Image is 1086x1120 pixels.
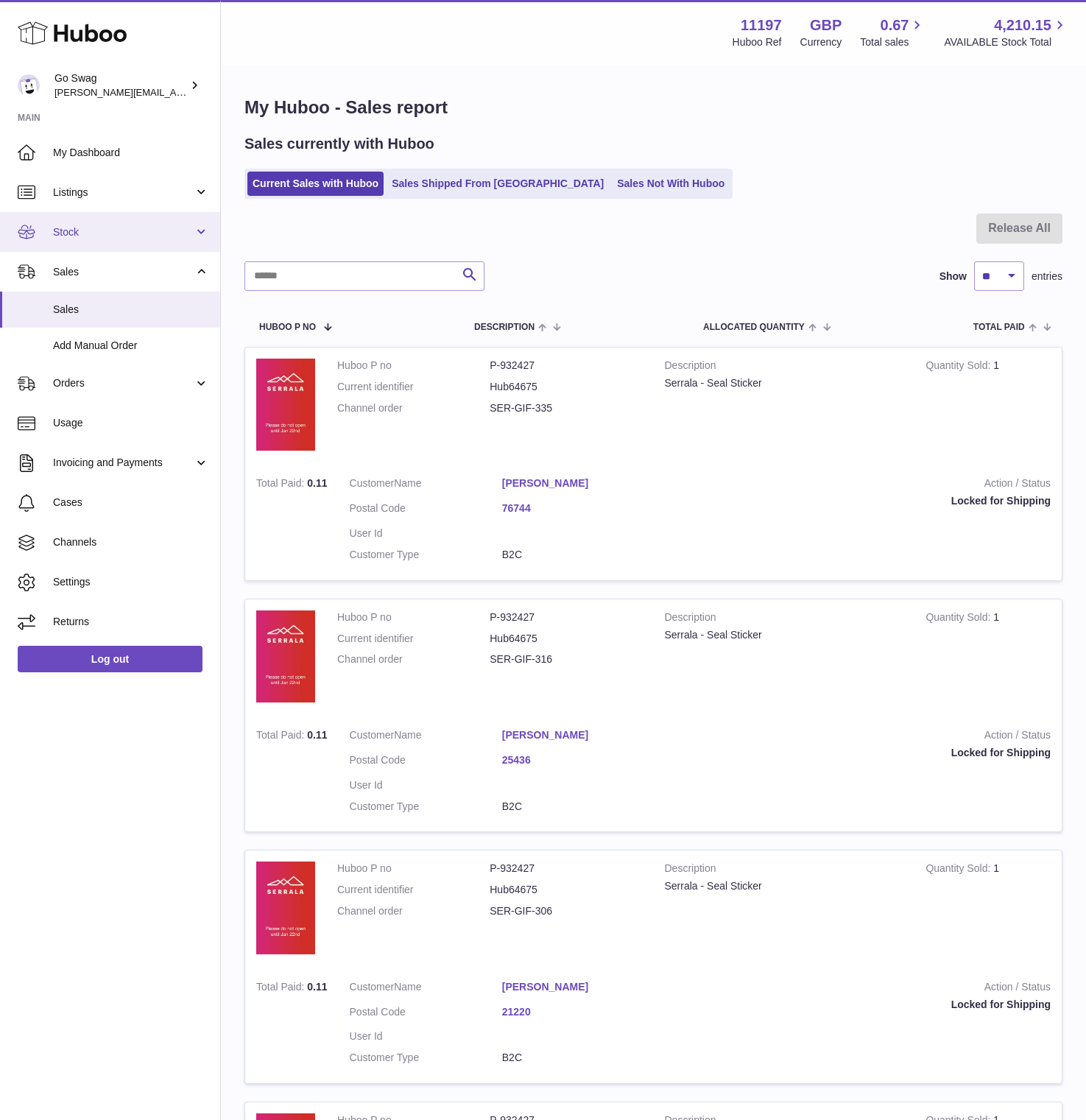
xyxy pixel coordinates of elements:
[350,501,502,519] dt: Postal Code
[53,339,209,353] span: Add Manual Order
[665,359,904,376] strong: Description
[944,15,1068,49] a: 4,210.15 AVAILABLE Stock Total
[612,172,730,196] a: Sales Not With Huboo
[733,35,782,49] div: Huboo Ref
[244,134,434,154] h2: Sales currently with Huboo
[18,646,202,672] a: Log out
[53,456,194,470] span: Invoicing and Payments
[337,359,490,373] dt: Huboo P no
[247,172,384,196] a: Current Sales with Huboo
[54,71,187,99] div: Go Swag
[665,862,904,879] strong: Description
[502,800,655,814] dd: B2C
[665,628,904,642] div: Serrala - Seal Sticker
[53,303,209,317] span: Sales
[490,380,642,394] dd: Hub64675
[256,477,307,493] strong: Total Paid
[350,800,502,814] dt: Customer Type
[337,610,490,624] dt: Huboo P no
[665,879,904,893] div: Serrala - Seal Sticker
[53,416,209,430] span: Usage
[502,1005,655,1019] a: 21220
[860,35,925,49] span: Total sales
[925,862,993,878] strong: Quantity Sold
[53,496,209,510] span: Cases
[677,728,1051,746] strong: Action / Status
[502,1051,655,1065] dd: B2C
[881,15,909,35] span: 0.67
[53,225,194,239] span: Stock
[502,980,655,994] a: [PERSON_NAME]
[54,86,295,98] span: [PERSON_NAME][EMAIL_ADDRESS][DOMAIN_NAME]
[502,476,655,490] a: [PERSON_NAME]
[925,359,993,375] strong: Quantity Sold
[800,35,842,49] div: Currency
[677,998,1051,1012] div: Locked for Shipping
[502,728,655,742] a: [PERSON_NAME]
[387,172,609,196] a: Sales Shipped From [GEOGRAPHIC_DATA]
[337,883,490,897] dt: Current identifier
[490,610,642,624] dd: P-932427
[939,270,967,283] label: Show
[337,652,490,666] dt: Channel order
[350,728,502,746] dt: Name
[677,980,1051,998] strong: Action / Status
[914,599,1062,717] td: 1
[18,74,40,96] img: leigh@goswag.com
[994,15,1051,35] span: 4,210.15
[502,548,655,562] dd: B2C
[337,904,490,918] dt: Channel order
[914,850,1062,968] td: 1
[703,323,805,332] span: ALLOCATED Quantity
[259,323,316,332] span: Huboo P no
[350,1051,502,1065] dt: Customer Type
[53,376,194,390] span: Orders
[53,265,194,279] span: Sales
[665,610,904,628] strong: Description
[337,862,490,876] dt: Huboo P no
[350,526,502,540] dt: User Id
[256,981,307,996] strong: Total Paid
[256,862,315,954] img: 111971705051469.png
[307,981,327,993] span: 0.11
[53,615,209,629] span: Returns
[677,494,1051,508] div: Locked for Shipping
[474,323,535,332] span: Description
[53,146,209,160] span: My Dashboard
[741,15,782,35] strong: 11197
[307,477,327,489] span: 0.11
[677,476,1051,494] strong: Action / Status
[53,535,209,549] span: Channels
[350,548,502,562] dt: Customer Type
[860,15,925,49] a: 0.67 Total sales
[350,778,502,792] dt: User Id
[256,610,315,702] img: 111971705051469.png
[490,632,642,646] dd: Hub64675
[350,1005,502,1023] dt: Postal Code
[53,186,194,200] span: Listings
[490,883,642,897] dd: Hub64675
[337,380,490,394] dt: Current identifier
[350,753,502,771] dt: Postal Code
[256,359,315,451] img: 111971705051469.png
[490,862,642,876] dd: P-932427
[307,729,327,741] span: 0.11
[502,501,655,515] a: 76744
[350,476,502,494] dt: Name
[490,401,642,415] dd: SER-GIF-335
[1032,270,1062,283] span: entries
[925,611,993,627] strong: Quantity Sold
[337,632,490,646] dt: Current identifier
[914,348,1062,465] td: 1
[944,35,1068,49] span: AVAILABLE Stock Total
[677,746,1051,760] div: Locked for Shipping
[350,477,395,489] span: Customer
[490,359,642,373] dd: P-932427
[350,1029,502,1043] dt: User Id
[350,729,395,741] span: Customer
[337,401,490,415] dt: Channel order
[502,753,655,767] a: 25436
[256,729,307,744] strong: Total Paid
[490,904,642,918] dd: SER-GIF-306
[973,323,1025,332] span: Total paid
